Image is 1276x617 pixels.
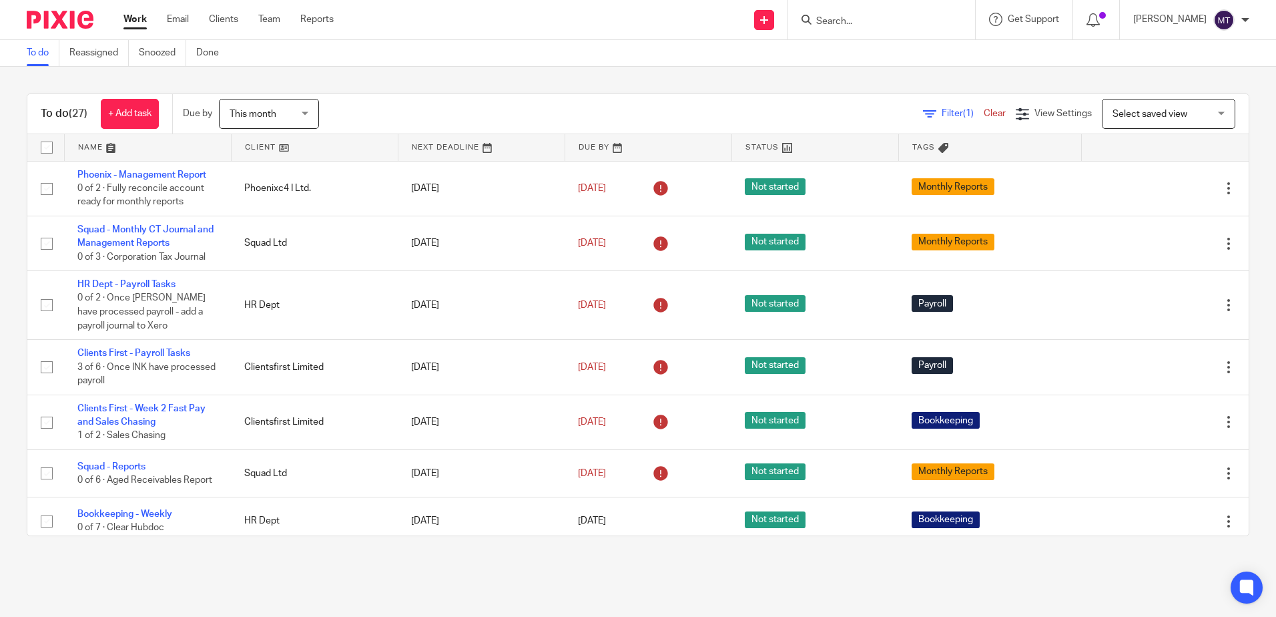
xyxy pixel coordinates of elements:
span: Not started [745,357,806,374]
span: [DATE] [578,300,606,310]
span: 0 of 2 · Once [PERSON_NAME] have processed payroll - add a payroll journal to Xero [77,294,206,331]
span: 1 of 2 · Sales Chasing [77,431,166,441]
a: Snoozed [139,40,186,66]
a: Reports [300,13,334,26]
td: [DATE] [398,161,565,216]
span: Bookkeeping [912,511,980,528]
span: Payroll [912,295,953,312]
span: [DATE] [578,363,606,372]
span: (1) [963,109,974,118]
span: 0 of 6 · Aged Receivables Report [77,475,212,485]
span: Payroll [912,357,953,374]
td: [DATE] [398,340,565,395]
td: [DATE] [398,497,565,545]
span: [DATE] [578,184,606,193]
span: [DATE] [578,417,606,427]
a: Squad - Reports [77,462,145,471]
span: Not started [745,511,806,528]
span: Not started [745,178,806,195]
span: Not started [745,463,806,480]
input: Search [815,16,935,28]
td: Clientsfirst Limited [231,395,398,449]
span: [DATE] [578,469,606,478]
a: Team [258,13,280,26]
span: Monthly Reports [912,234,994,250]
span: Monthly Reports [912,178,994,195]
td: Clientsfirst Limited [231,340,398,395]
img: Pixie [27,11,93,29]
td: Squad Ltd [231,216,398,270]
span: (27) [69,108,87,119]
span: [DATE] [578,238,606,248]
a: Clients [209,13,238,26]
span: Not started [745,412,806,429]
a: To do [27,40,59,66]
td: HR Dept [231,497,398,545]
a: + Add task [101,99,159,129]
span: This month [230,110,276,119]
span: 0 of 3 · Corporation Tax Journal [77,252,206,262]
span: Monthly Reports [912,463,994,480]
a: Reassigned [69,40,129,66]
a: HR Dept - Payroll Tasks [77,280,176,289]
td: [DATE] [398,395,565,449]
span: [DATE] [578,516,606,526]
a: Clear [984,109,1006,118]
a: Clients First - Week 2 Fast Pay and Sales Chasing [77,404,206,427]
span: Filter [942,109,984,118]
h1: To do [41,107,87,121]
p: [PERSON_NAME] [1133,13,1207,26]
a: Squad - Monthly CT Journal and Management Reports [77,225,214,248]
span: View Settings [1034,109,1092,118]
span: Tags [912,144,935,151]
span: 3 of 6 · Once INK have processed payroll [77,363,216,386]
td: HR Dept [231,271,398,340]
span: Bookkeeping [912,412,980,429]
td: [DATE] [398,216,565,270]
span: Select saved view [1112,110,1187,119]
p: Due by [183,107,212,120]
a: Phoenix - Management Report [77,170,206,180]
td: Phoenixc4 I Ltd. [231,161,398,216]
a: Clients First - Payroll Tasks [77,349,190,358]
a: Done [196,40,229,66]
td: [DATE] [398,271,565,340]
td: [DATE] [398,449,565,497]
span: 0 of 7 · Clear Hubdoc [77,524,164,533]
img: svg%3E [1213,9,1235,31]
a: Bookkeeping - Weekly [77,509,172,519]
span: 0 of 2 · Fully reconcile account ready for monthly reports [77,184,204,207]
span: Not started [745,295,806,312]
a: Email [167,13,189,26]
span: Get Support [1008,15,1059,24]
a: Work [123,13,147,26]
td: Squad Ltd [231,449,398,497]
span: Not started [745,234,806,250]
